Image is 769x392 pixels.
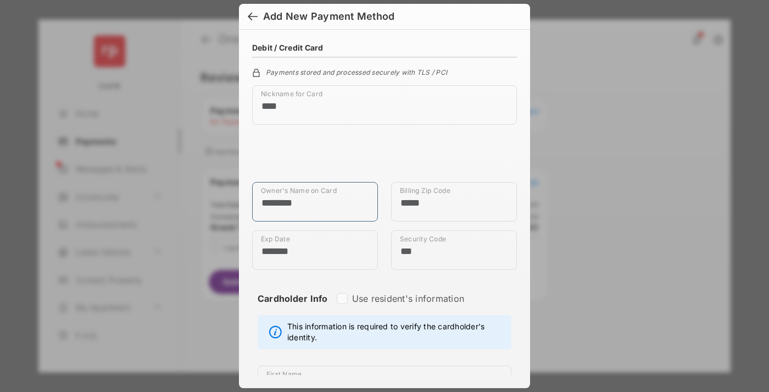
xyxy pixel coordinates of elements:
div: Payments stored and processed securely with TLS / PCI [252,67,517,76]
strong: Cardholder Info [258,293,328,324]
iframe: Credit card field [252,134,517,182]
label: Use resident's information [352,293,464,304]
div: Add New Payment Method [263,10,394,23]
span: This information is required to verify the cardholder's identity. [287,321,505,343]
h4: Debit / Credit Card [252,43,324,52]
